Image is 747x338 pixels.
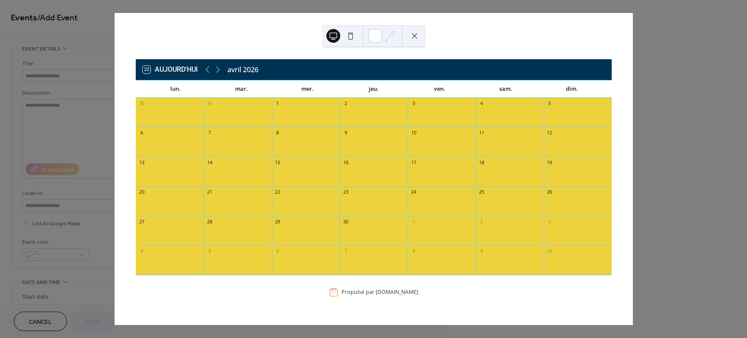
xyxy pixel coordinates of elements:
div: lun. [143,80,209,98]
div: 15 [275,159,281,166]
div: 20 [138,189,145,195]
div: 8 [275,130,281,136]
div: 23 [342,189,349,195]
div: 10 [546,248,553,254]
div: ven. [407,80,473,98]
div: 30 [342,218,349,225]
div: 12 [546,130,553,136]
div: 4 [478,100,485,107]
div: Propulsé par [342,289,418,296]
div: 25 [478,189,485,195]
div: mar. [209,80,275,98]
div: 2 [342,100,349,107]
div: 29 [275,218,281,225]
div: 21 [206,189,213,195]
div: 31 [206,100,213,107]
div: 7 [206,130,213,136]
div: 6 [275,248,281,254]
div: 27 [138,218,145,225]
div: 18 [478,159,485,166]
div: 26 [546,189,553,195]
div: 24 [410,189,417,195]
div: 3 [546,218,553,225]
div: 5 [546,100,553,107]
div: 16 [342,159,349,166]
div: 22 [275,189,281,195]
div: 10 [410,130,417,136]
div: 17 [410,159,417,166]
div: jeu. [341,80,407,98]
div: 3 [410,100,417,107]
div: mer. [275,80,341,98]
div: 19 [546,159,553,166]
div: 2 [478,218,485,225]
div: avril 2026 [227,64,259,75]
div: 28 [206,218,213,225]
div: 6 [138,130,145,136]
div: 30 [138,100,145,107]
div: 9 [478,248,485,254]
div: sam. [473,80,539,98]
div: 9 [342,130,349,136]
div: dim. [539,80,605,98]
div: 13 [138,159,145,166]
a: [DOMAIN_NAME] [376,289,418,296]
div: 5 [206,248,213,254]
div: 11 [478,130,485,136]
div: 1 [275,100,281,107]
div: 8 [410,248,417,254]
button: 22Aujourd'hui [140,64,201,76]
div: 7 [342,248,349,254]
div: 1 [410,218,417,225]
div: 14 [206,159,213,166]
div: 4 [138,248,145,254]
